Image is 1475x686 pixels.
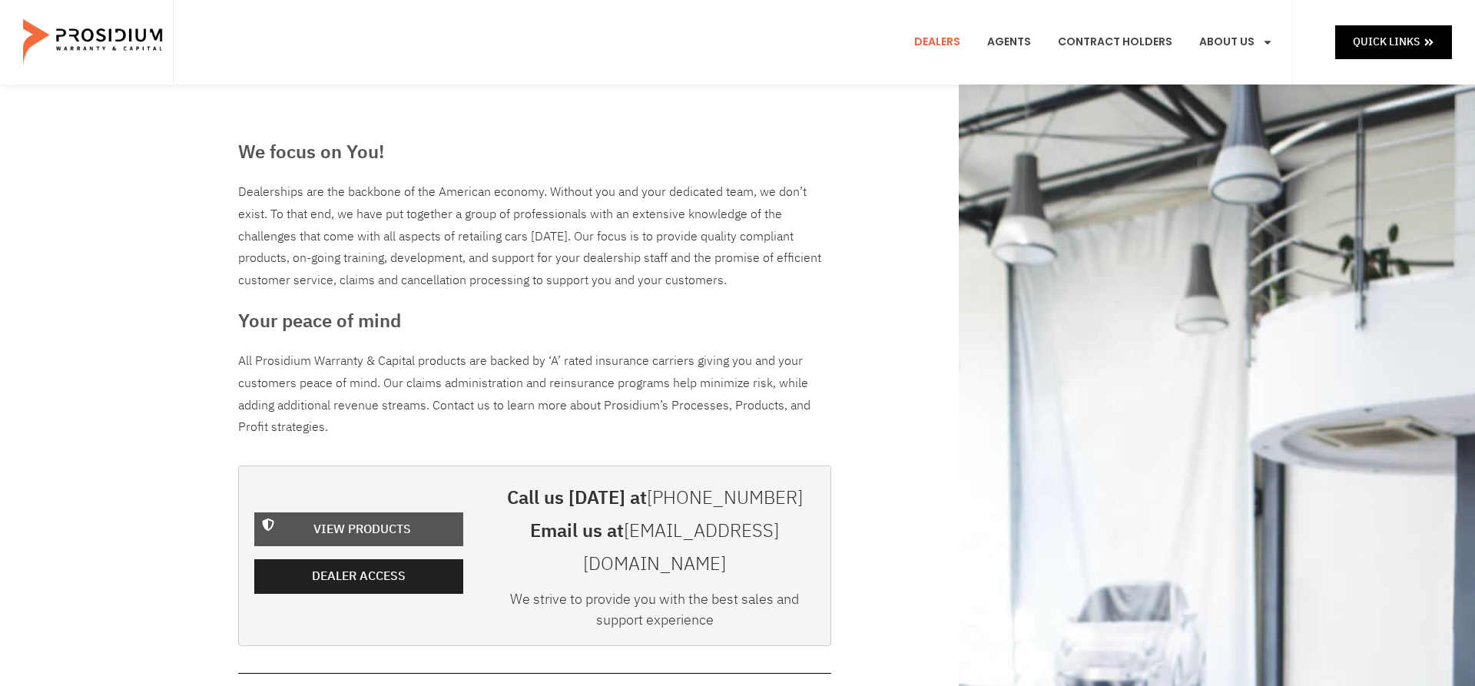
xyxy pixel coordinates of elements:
[254,512,463,547] a: View Products
[494,588,815,638] div: We strive to provide you with the best sales and support experience
[238,350,831,439] p: All Prosidium Warranty & Capital products are backed by ‘A’ rated insurance carriers giving you a...
[1046,14,1184,71] a: Contract Holders
[297,2,345,13] span: Last Name
[903,14,1284,71] nav: Menu
[313,519,411,541] span: View Products
[238,181,831,292] div: Dealerships are the backbone of the American economy. Without you and your dedicated team, we don...
[1353,32,1420,51] span: Quick Links
[583,517,779,578] a: [EMAIL_ADDRESS][DOMAIN_NAME]
[238,138,831,166] h3: We focus on You!
[238,307,831,335] h3: Your peace of mind
[494,482,815,515] h3: Call us [DATE] at
[976,14,1042,71] a: Agents
[903,14,972,71] a: Dealers
[1188,14,1284,71] a: About Us
[647,484,803,512] a: [PHONE_NUMBER]
[1335,25,1452,58] a: Quick Links
[494,515,815,581] h3: Email us at
[254,559,463,594] a: Dealer Access
[312,565,406,588] span: Dealer Access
